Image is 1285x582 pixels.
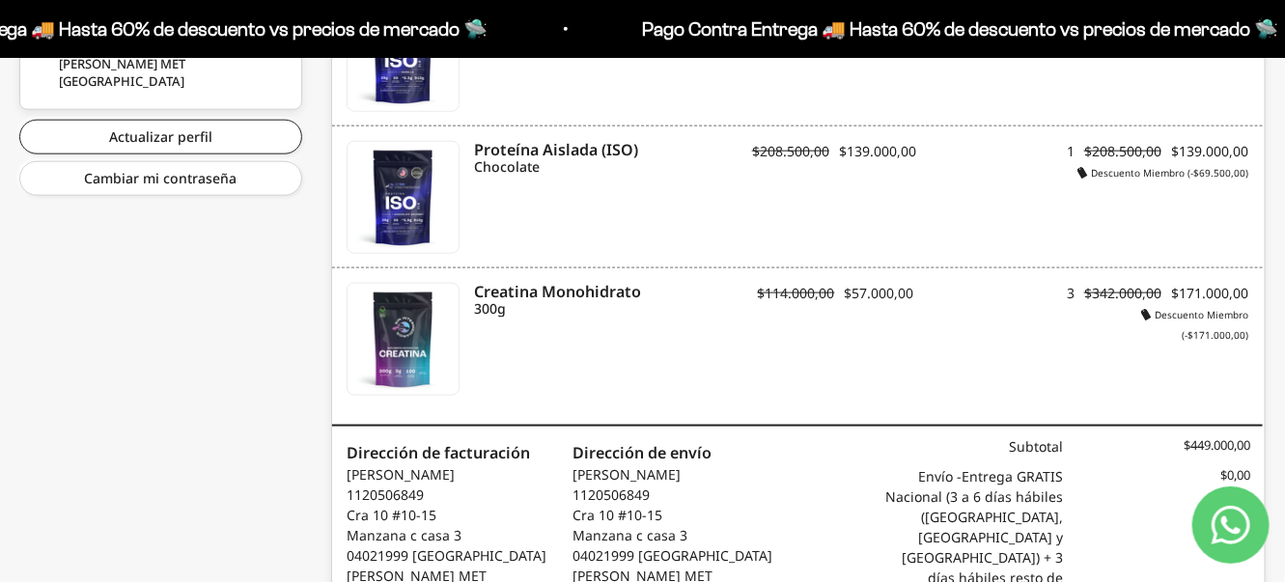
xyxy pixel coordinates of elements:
[573,442,712,463] strong: Dirección de envío
[1141,308,1248,342] i: Descuento Miembro (-$171.000,00)
[845,284,914,302] span: $57.000,00
[348,284,459,395] img: Creatina Monohidrato - 300g
[474,283,747,300] i: Creatina Monohidrato
[347,141,460,254] a: Proteína Aislada (ISO) - 2 Libras (910g) - Chocolate
[758,284,835,302] s: $114.000,00
[1171,142,1248,160] span: $139.000,00
[878,436,1064,457] div: Subtotal
[839,142,916,160] span: $139.000,00
[347,283,460,396] a: Creatina Monohidrato - 300g
[474,283,747,318] a: Creatina Monohidrato 300g
[474,158,741,176] i: Chocolate
[19,161,302,196] a: Cambiar mi contraseña
[752,142,829,160] s: $208.500,00
[919,467,963,485] span: Envío -
[19,120,302,154] a: Actualizar perfil
[1084,142,1161,160] s: $208.500,00
[347,442,530,463] strong: Dirección de facturación
[348,142,459,253] img: Proteína Aislada (ISO) - 2 Libras (910g) - Chocolate
[914,283,1075,321] div: 3
[1064,436,1250,457] div: $449.000,00
[641,14,1277,44] p: Pago Contra Entrega 🚚 Hasta 60% de descuento vs precios de mercado 🛸
[1084,284,1161,302] s: $342.000,00
[474,300,747,318] i: 300g
[474,141,741,176] a: Proteína Aislada (ISO) Chocolate
[1171,284,1248,302] span: $171.000,00
[474,141,741,158] i: Proteína Aislada (ISO)
[916,141,1075,180] div: 1
[1077,166,1248,180] i: Descuento Miembro (-$69.500,00)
